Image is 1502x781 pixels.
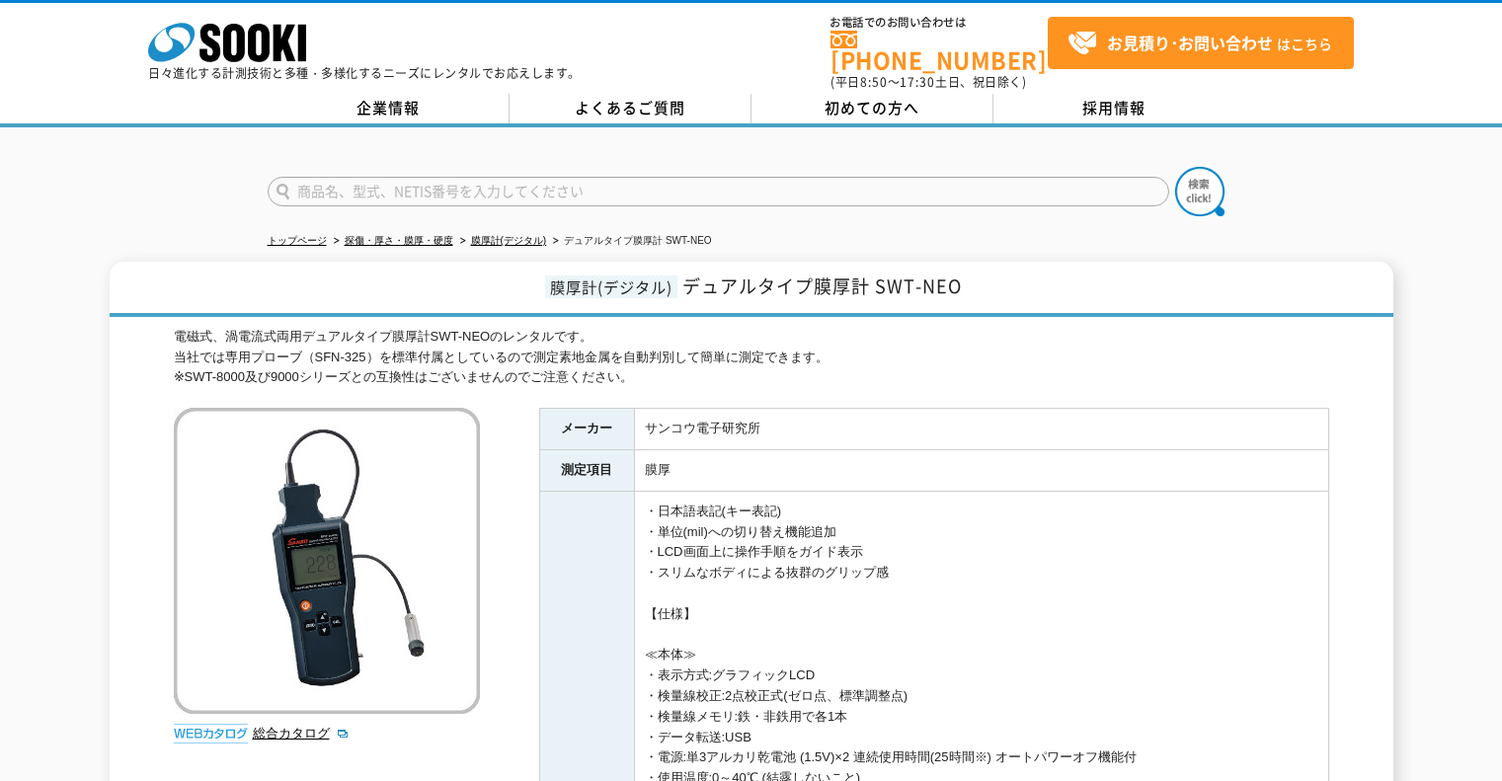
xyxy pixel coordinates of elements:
input: 商品名、型式、NETIS番号を入力してください [268,177,1169,206]
a: 総合カタログ [253,726,350,741]
span: 初めての方へ [825,97,919,118]
a: [PHONE_NUMBER] [830,31,1048,71]
a: よくあるご質問 [510,94,751,123]
img: デュアルタイプ膜厚計 SWT-NEO [174,408,480,714]
a: 企業情報 [268,94,510,123]
a: お見積り･お問い合わせはこちら [1048,17,1354,69]
a: 採用情報 [993,94,1235,123]
span: 17:30 [900,73,935,91]
th: メーカー [539,409,634,450]
td: サンコウ電子研究所 [634,409,1328,450]
a: トップページ [268,235,327,246]
div: 電磁式、渦電流式両用デュアルタイプ膜厚計SWT-NEOのレンタルです。 当社では専用プローブ（SFN-325）を標準付属としているので測定素地金属を自動判別して簡単に測定できます。 ※SWT-8... [174,327,1329,388]
a: 探傷・厚さ・膜厚・硬度 [345,235,453,246]
img: webカタログ [174,724,248,743]
p: 日々進化する計測技術と多種・多様化するニーズにレンタルでお応えします。 [148,67,581,79]
strong: お見積り･お問い合わせ [1107,31,1273,54]
img: btn_search.png [1175,167,1225,216]
span: 膜厚計(デジタル) [545,275,677,298]
li: デュアルタイプ膜厚計 SWT-NEO [549,231,711,252]
a: 初めての方へ [751,94,993,123]
span: お電話でのお問い合わせは [830,17,1048,29]
th: 測定項目 [539,450,634,492]
td: 膜厚 [634,450,1328,492]
span: デュアルタイプ膜厚計 SWT-NEO [682,273,962,299]
span: 8:50 [860,73,888,91]
a: 膜厚計(デジタル) [471,235,547,246]
span: (平日 ～ 土日、祝日除く) [830,73,1026,91]
span: はこちら [1067,29,1332,58]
